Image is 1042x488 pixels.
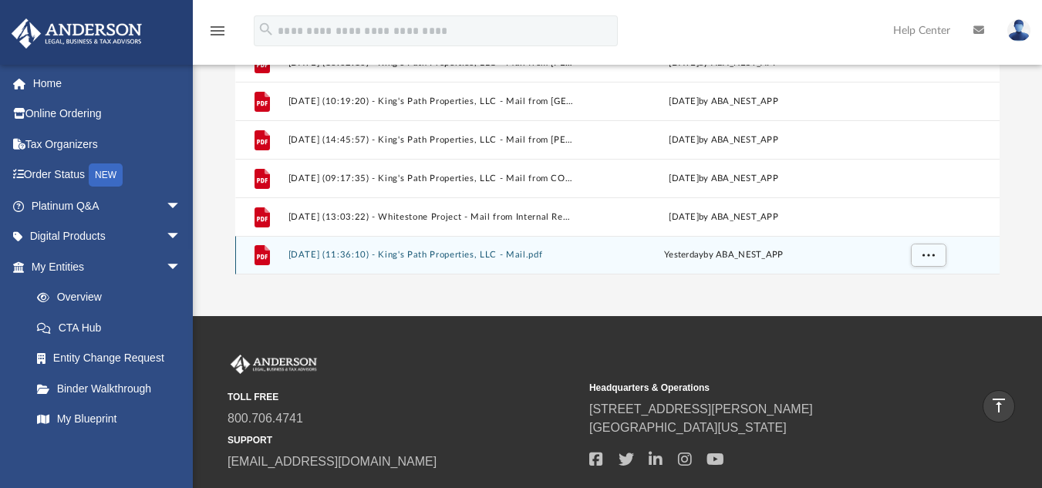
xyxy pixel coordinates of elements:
[11,68,204,99] a: Home
[990,396,1008,415] i: vertical_align_top
[208,29,227,40] a: menu
[22,282,204,313] a: Overview
[288,173,575,183] button: [DATE] (09:17:35) - King's Path Properties, LLC - Mail from COTTON BROOK RESIDENTIAL COMMUNITY IN...
[258,21,275,38] i: search
[228,455,437,468] a: [EMAIL_ADDRESS][DOMAIN_NAME]
[11,251,204,282] a: My Entitiesarrow_drop_down
[7,19,147,49] img: Anderson Advisors Platinum Portal
[228,390,578,404] small: TOLL FREE
[11,190,204,221] a: Platinum Q&Aarrow_drop_down
[288,211,575,221] button: [DATE] (13:03:22) - Whitestone Project - Mail from Internal Revenue Service.pdf
[11,129,204,160] a: Tax Organizers
[22,373,204,404] a: Binder Walkthrough
[589,381,940,395] small: Headquarters & Operations
[1007,19,1030,42] img: User Pic
[581,210,867,224] div: [DATE] by ABA_NEST_APP
[581,94,867,108] div: [DATE] by ABA_NEST_APP
[664,251,703,259] span: yesterday
[581,133,867,146] div: [DATE] by ABA_NEST_APP
[581,171,867,185] div: [DATE] by ABA_NEST_APP
[166,190,197,222] span: arrow_drop_down
[208,22,227,40] i: menu
[22,343,204,374] a: Entity Change Request
[166,221,197,253] span: arrow_drop_down
[288,57,575,67] button: [DATE] (16:02:10) - King's Path Properties, LLC - Mail from [PERSON_NAME].pdf
[228,355,320,375] img: Anderson Advisors Platinum Portal
[22,312,204,343] a: CTA Hub
[22,404,197,435] a: My Blueprint
[228,412,303,425] a: 800.706.4741
[11,99,204,130] a: Online Ordering
[22,434,204,465] a: Tax Due Dates
[288,134,575,144] button: [DATE] (14:45:57) - King's Path Properties, LLC - Mail from [PERSON_NAME].pdf
[228,433,578,447] small: SUPPORT
[983,390,1015,422] a: vertical_align_top
[11,221,204,252] a: Digital Productsarrow_drop_down
[288,96,575,106] button: [DATE] (10:19:20) - King's Path Properties, LLC - Mail from [GEOGRAPHIC_DATA][PERSON_NAME]pdf
[166,251,197,283] span: arrow_drop_down
[911,244,946,267] button: More options
[288,250,575,260] button: [DATE] (11:36:10) - King's Path Properties, LLC - Mail.pdf
[589,421,787,434] a: [GEOGRAPHIC_DATA][US_STATE]
[581,56,867,69] div: [DATE] by ABA_NEST_APP
[11,160,204,191] a: Order StatusNEW
[581,248,867,262] div: by ABA_NEST_APP
[89,163,123,187] div: NEW
[589,402,813,416] a: [STREET_ADDRESS][PERSON_NAME]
